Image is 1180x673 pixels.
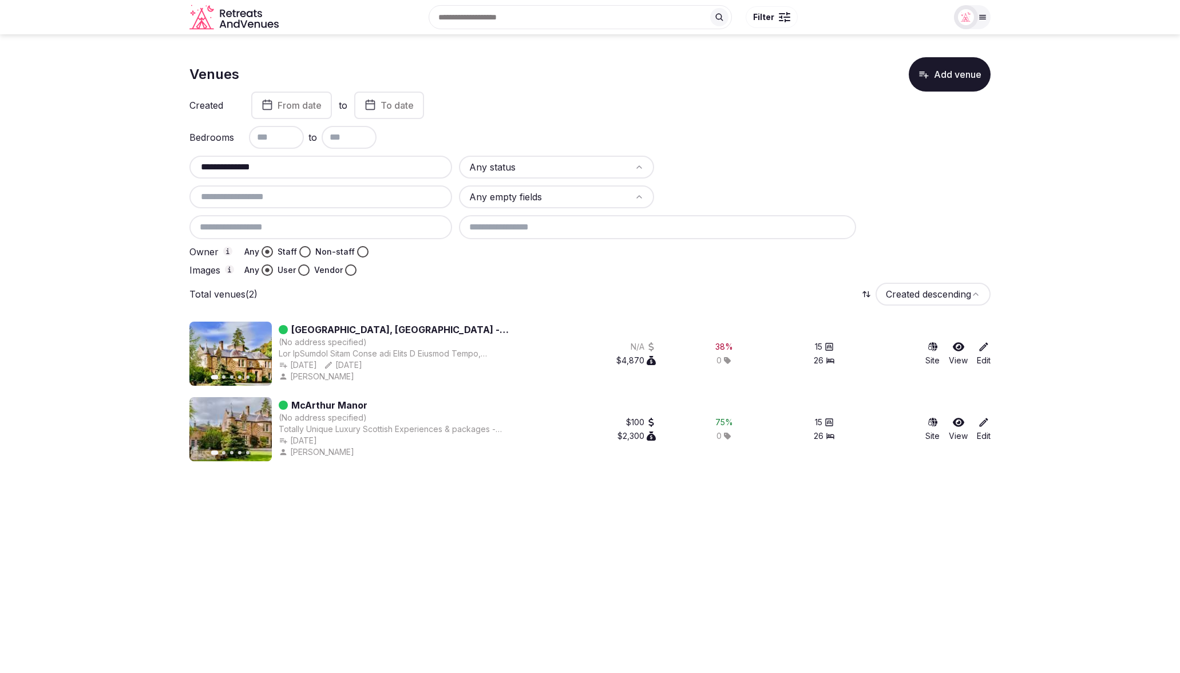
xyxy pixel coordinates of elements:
[222,375,225,379] button: Go to slide 2
[631,341,656,353] button: N/A
[291,323,522,336] a: [GEOGRAPHIC_DATA], [GEOGRAPHIC_DATA] - Tailored Scottish Retreats
[279,371,357,382] button: [PERSON_NAME]
[279,359,317,371] button: [DATE]
[222,451,225,454] button: Go to slide 2
[246,451,250,454] button: Go to slide 5
[746,6,798,28] button: Filter
[339,99,347,112] label: to
[278,100,322,111] span: From date
[211,451,219,456] button: Go to slide 1
[238,375,241,379] button: Go to slide 4
[977,417,991,442] a: Edit
[815,341,834,353] button: 15
[909,57,991,92] button: Add venue
[949,417,968,442] a: View
[715,417,733,428] button: 75%
[626,417,656,428] button: $100
[278,246,297,258] label: Staff
[616,355,656,366] button: $4,870
[715,417,733,428] div: 75 %
[189,397,272,461] img: Featured image for McArthur Manor
[716,430,722,442] span: 0
[324,359,362,371] button: [DATE]
[230,451,233,454] button: Go to slide 3
[977,341,991,366] a: Edit
[925,417,940,442] a: Site
[225,265,234,274] button: Images
[815,341,822,353] span: 15
[230,375,233,379] button: Go to slide 3
[617,430,656,442] button: $2,300
[291,398,367,412] a: McArthur Manor
[814,430,823,442] span: 26
[189,5,281,30] svg: Retreats and Venues company logo
[314,264,343,276] label: Vendor
[279,348,522,359] div: Lor IpSumdol Sitam Conse adi Elits D Eiusmod Tempo, Incididuntu Labor Etd’ma aliq enim adm ve qui...
[279,412,367,423] button: (No address specified)
[244,264,259,276] label: Any
[753,11,774,23] span: Filter
[716,355,722,366] span: 0
[815,417,834,428] button: 15
[958,9,974,25] img: miaceralde
[211,375,219,380] button: Go to slide 1
[244,246,259,258] label: Any
[189,265,235,275] label: Images
[308,130,317,144] span: to
[715,341,733,353] button: 38%
[189,288,258,300] p: Total venues (2)
[279,336,367,348] button: (No address specified)
[814,355,823,366] span: 26
[246,375,250,379] button: Go to slide 5
[189,101,235,110] label: Created
[189,133,235,142] label: Bedrooms
[251,92,332,119] button: From date
[949,341,968,366] a: View
[189,247,235,257] label: Owner
[279,435,317,446] button: [DATE]
[315,246,355,258] label: Non-staff
[278,264,296,276] label: User
[238,451,241,454] button: Go to slide 4
[354,92,424,119] button: To date
[715,341,733,353] div: 38 %
[815,417,822,428] span: 15
[279,423,522,435] div: Totally Unique Luxury Scottish Experiences & packages - [GEOGRAPHIC_DATA] [GEOGRAPHIC_DATA] in [G...
[189,322,272,386] img: Featured image for McArthur Manor, Perthshire - Tailored Scottish Retreats
[189,65,239,84] h1: Venues
[279,446,357,458] button: [PERSON_NAME]
[223,247,232,256] button: Owner
[814,430,835,442] button: 26
[925,341,940,366] a: Site
[381,100,414,111] span: To date
[189,5,281,30] a: Visit the homepage
[814,355,835,366] button: 26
